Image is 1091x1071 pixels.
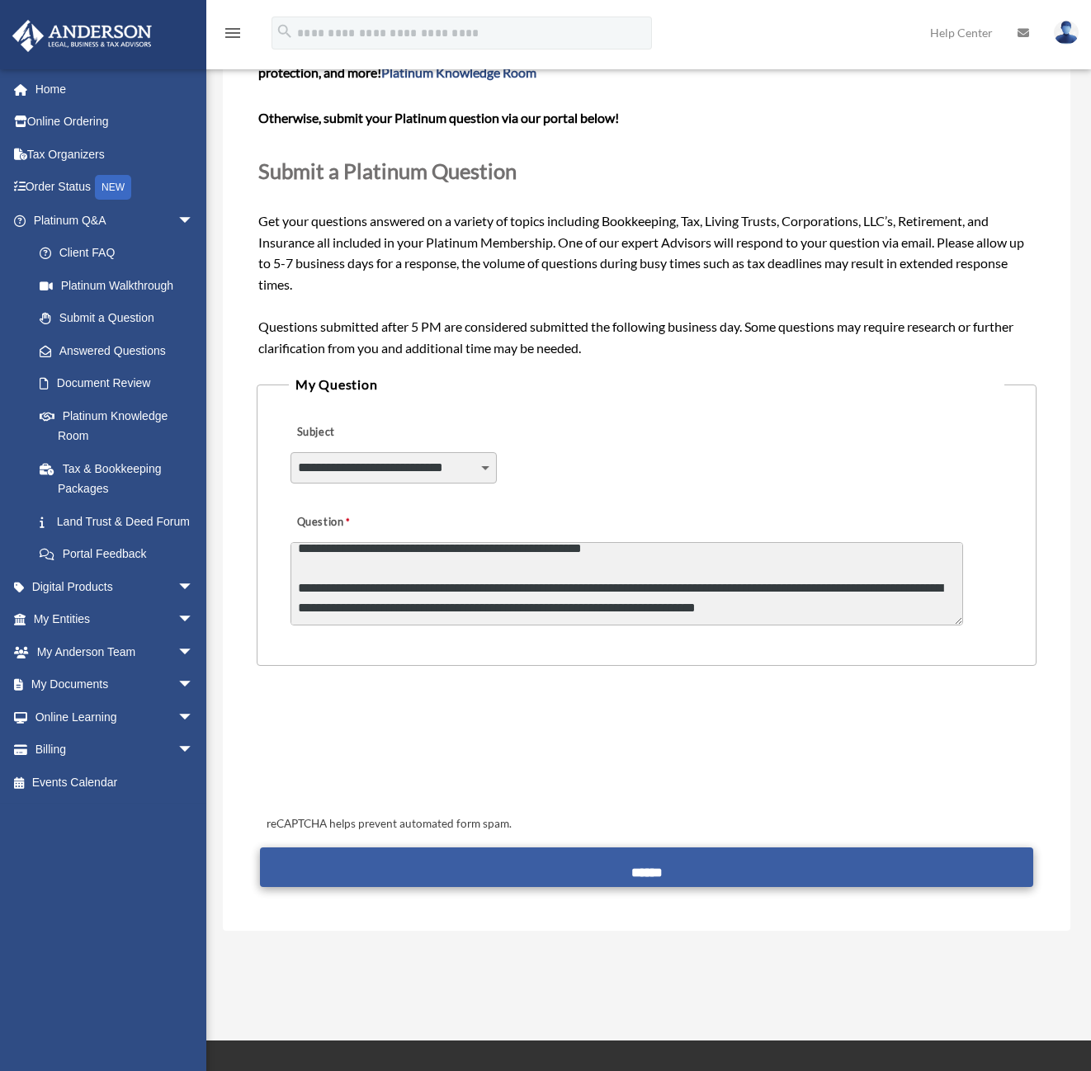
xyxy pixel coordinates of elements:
span: arrow_drop_down [177,701,210,734]
a: Online Learningarrow_drop_down [12,701,219,734]
a: Tax & Bookkeeping Packages [23,452,219,505]
img: Anderson Advisors Platinum Portal [7,20,157,52]
span: Get your questions answered on a variety of topics including Bookkeeping, Tax, Living Trusts, Cor... [258,43,1035,355]
legend: My Question [289,373,1004,396]
span: Submit a Platinum Question [258,158,517,183]
a: Submit a Question [23,302,210,335]
span: arrow_drop_down [177,603,210,637]
i: menu [223,23,243,43]
b: Otherwise, submit your Platinum question via our portal below! [258,110,619,125]
div: reCAPTCHA helps prevent automated form spam. [260,814,1033,834]
a: Document Review [23,367,219,400]
a: Events Calendar [12,766,219,799]
img: User Pic [1054,21,1079,45]
a: Tax Organizers [12,138,219,171]
label: Question [290,512,418,535]
a: My Entitiesarrow_drop_down [12,603,219,636]
a: Portal Feedback [23,538,219,571]
div: NEW [95,175,131,200]
a: My Documentsarrow_drop_down [12,668,219,701]
a: Platinum Q&Aarrow_drop_down [12,204,219,237]
label: Subject [290,422,447,445]
a: My Anderson Teamarrow_drop_down [12,635,219,668]
i: search [276,22,294,40]
span: arrow_drop_down [177,734,210,767]
a: Answered Questions [23,334,219,367]
a: Land Trust & Deed Forum [23,505,219,538]
a: Client FAQ [23,237,219,270]
a: Order StatusNEW [12,171,219,205]
span: arrow_drop_down [177,668,210,702]
a: Platinum Knowledge Room [23,399,219,452]
a: Online Ordering [12,106,219,139]
a: Platinum Knowledge Room [381,64,536,80]
iframe: reCAPTCHA [262,717,512,781]
a: Platinum Walkthrough [23,269,219,302]
span: arrow_drop_down [177,204,210,238]
span: arrow_drop_down [177,635,210,669]
a: menu [223,29,243,43]
span: arrow_drop_down [177,570,210,604]
a: Home [12,73,219,106]
a: Billingarrow_drop_down [12,734,219,767]
a: Digital Productsarrow_drop_down [12,570,219,603]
